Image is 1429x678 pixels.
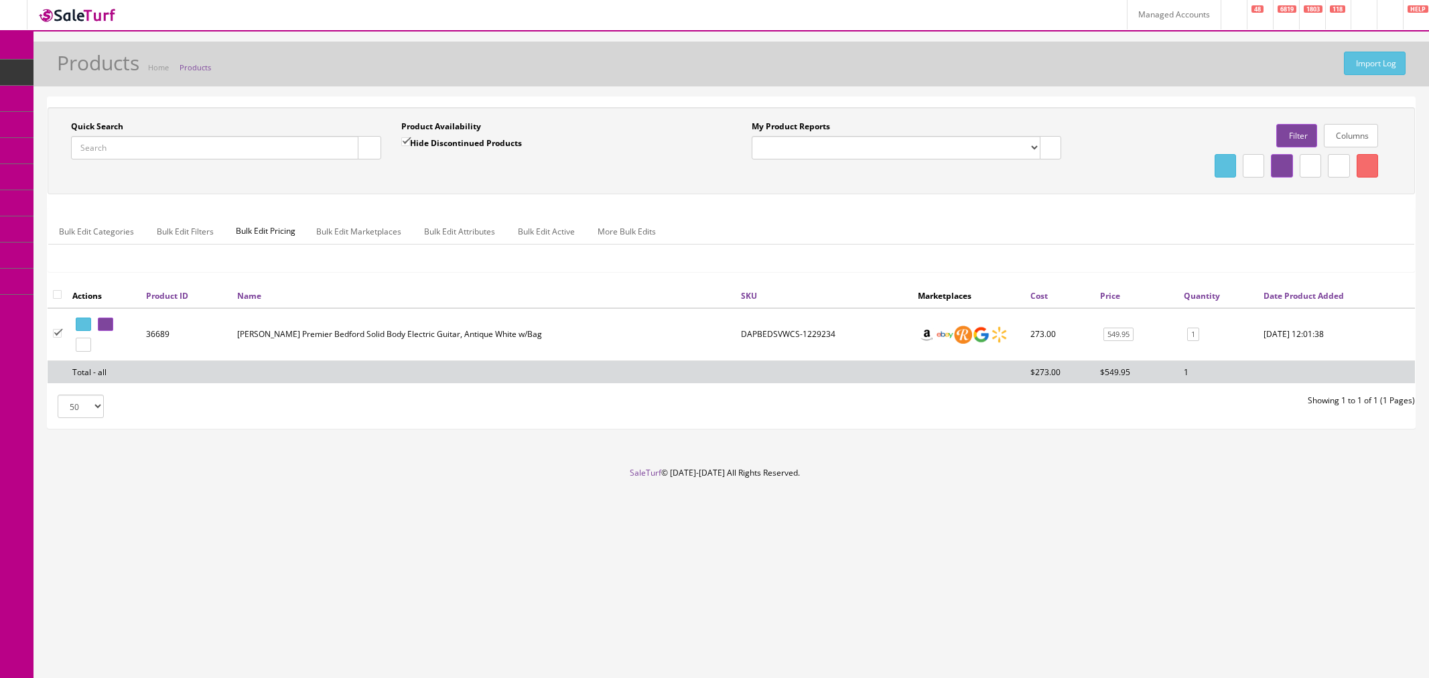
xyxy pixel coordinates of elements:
[1344,52,1406,75] a: Import Log
[741,290,757,301] a: SKU
[1187,328,1199,342] a: 1
[141,308,232,361] td: 36689
[67,360,141,383] td: Total - all
[1408,5,1428,13] span: HELP
[401,137,410,146] input: Hide Discontinued Products
[1025,360,1095,383] td: $273.00
[918,326,936,344] img: amazon
[1100,290,1120,301] a: Price
[1330,5,1345,13] span: 118
[71,136,358,159] input: Search
[1304,5,1322,13] span: 1803
[401,136,522,149] label: Hide Discontinued Products
[972,326,990,344] img: google_shopping
[1251,5,1264,13] span: 48
[1025,308,1095,361] td: 273.00
[1103,328,1134,342] a: 549.95
[732,395,1426,407] div: Showing 1 to 1 of 1 (1 Pages)
[232,308,736,361] td: D'Angelico Premier Bedford Solid Body Electric Guitar, Antique White w/Bag
[936,326,954,344] img: ebay
[71,121,123,133] label: Quick Search
[954,326,972,344] img: reverb
[736,308,912,361] td: DAPBEDSVWCS-1229234
[237,290,261,301] a: Name
[305,218,412,245] a: Bulk Edit Marketplaces
[226,218,305,244] span: Bulk Edit Pricing
[146,290,188,301] a: Product ID
[1095,360,1178,383] td: $549.95
[990,326,1008,344] img: walmart
[630,467,661,478] a: SaleTurf
[180,62,211,72] a: Products
[48,218,145,245] a: Bulk Edit Categories
[146,218,224,245] a: Bulk Edit Filters
[752,121,830,133] label: My Product Reports
[1184,290,1220,301] a: Quantity
[1264,290,1344,301] a: Date Product Added
[1258,308,1415,361] td: 2023-12-29 12:01:38
[1276,124,1316,147] a: Filter
[38,6,118,24] img: SaleTurf
[507,218,586,245] a: Bulk Edit Active
[912,283,1025,308] th: Marketplaces
[401,121,481,133] label: Product Availability
[148,62,169,72] a: Home
[1178,360,1258,383] td: 1
[587,218,667,245] a: More Bulk Edits
[1324,124,1378,147] a: Columns
[67,283,141,308] th: Actions
[1030,290,1048,301] a: Cost
[57,52,139,74] h1: Products
[413,218,506,245] a: Bulk Edit Attributes
[1278,5,1296,13] span: 6819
